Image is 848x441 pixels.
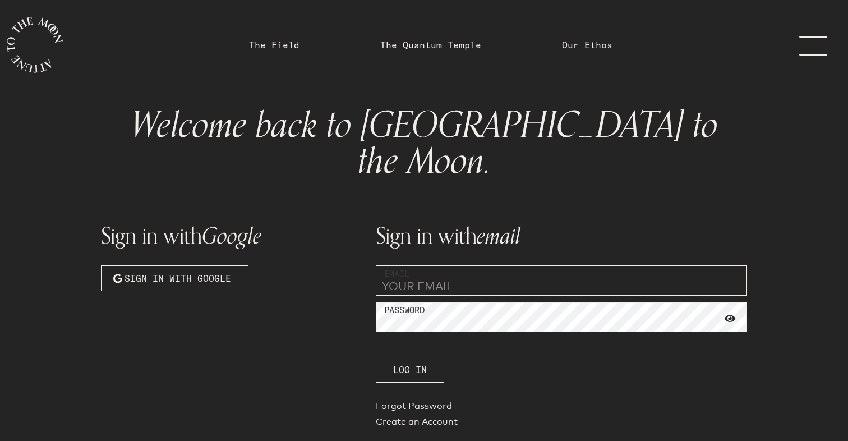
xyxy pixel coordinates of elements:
input: YOUR EMAIL [376,265,747,296]
h1: Welcome back to [GEOGRAPHIC_DATA] to the Moon. [110,108,738,180]
button: Sign in with Google [101,265,248,291]
label: Email [384,268,409,281]
span: Google [202,218,261,255]
button: Log In [376,357,444,383]
a: Our Ethos [562,38,612,52]
a: The Quantum Temple [380,38,481,52]
a: Create an Account [376,416,747,432]
a: Forgot Password [376,401,747,416]
h1: Sign in with [376,224,747,247]
span: Log In [393,363,427,376]
a: The Field [249,38,299,52]
label: Password [384,304,425,317]
span: email [477,218,520,255]
h1: Sign in with [101,224,362,247]
span: Sign in with Google [125,272,231,285]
